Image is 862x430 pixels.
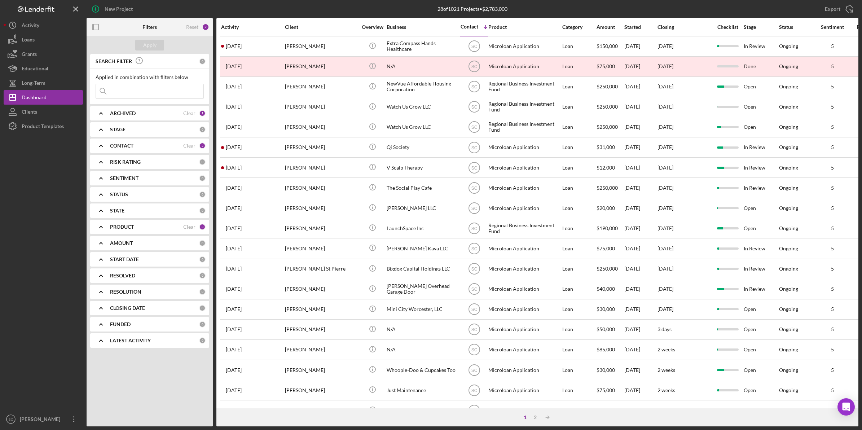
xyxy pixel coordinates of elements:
[22,105,37,121] div: Clients
[199,126,206,133] div: 0
[285,219,357,238] div: [PERSON_NAME]
[562,360,596,379] div: Loan
[199,175,206,181] div: 0
[658,326,672,332] time: 3 days
[779,367,798,373] div: Ongoing
[142,24,157,30] b: Filters
[658,24,712,30] div: Closing
[624,381,657,400] div: [DATE]
[4,61,83,76] button: Educational
[471,246,477,251] text: SC
[199,272,206,279] div: 0
[658,286,673,292] time: [DATE]
[226,225,242,231] time: 2025-06-10 16:17
[285,360,357,379] div: [PERSON_NAME]
[471,267,477,272] text: SC
[562,24,596,30] div: Category
[658,104,673,110] time: [DATE]
[624,178,657,197] div: [DATE]
[597,239,624,258] div: $75,000
[658,387,675,393] time: 2 weeks
[199,240,206,246] div: 0
[814,104,850,110] div: 5
[744,360,778,379] div: Open
[226,124,242,130] time: 2025-02-18 14:28
[658,83,673,89] time: [DATE]
[199,321,206,328] div: 0
[471,287,477,292] text: SC
[471,388,477,393] text: SC
[285,138,357,157] div: [PERSON_NAME]
[4,90,83,105] button: Dashboard
[488,320,560,339] div: Microloan Application
[226,205,242,211] time: 2025-07-01 19:17
[387,320,459,339] div: N/A
[779,185,798,191] div: Ongoing
[658,164,673,171] time: [DATE]
[488,118,560,137] div: Regional Business Investment Fund
[110,127,126,132] b: STAGE
[471,185,477,190] text: SC
[285,320,357,339] div: [PERSON_NAME]
[285,37,357,56] div: [PERSON_NAME]
[488,138,560,157] div: Microloan Application
[226,43,242,49] time: 2025-08-05 21:19
[4,18,83,32] button: Activity
[562,340,596,359] div: Loan
[387,118,459,137] div: Watch Us Grow LLC
[744,300,778,319] div: Open
[779,43,798,49] div: Ongoing
[471,206,477,211] text: SC
[471,165,477,170] text: SC
[779,347,798,352] div: Ongoing
[658,346,675,352] time: 2 weeks
[110,175,138,181] b: SENTIMENT
[110,224,134,230] b: PRODUCT
[562,178,596,197] div: Loan
[658,205,673,211] time: [DATE]
[387,97,459,117] div: Watch Us Grow LLC
[22,47,37,63] div: Grants
[779,144,798,150] div: Ongoing
[285,300,357,319] div: [PERSON_NAME]
[387,259,459,278] div: Bigdog Capital Holdings LLC
[624,37,657,56] div: [DATE]
[471,347,477,352] text: SC
[488,37,560,56] div: Microloan Application
[488,219,560,238] div: Regional Business Investment Fund
[779,124,798,130] div: Ongoing
[562,320,596,339] div: Loan
[597,360,624,379] div: $30,000
[4,105,83,119] a: Clients
[285,340,357,359] div: [PERSON_NAME]
[226,185,242,191] time: 2025-05-06 18:16
[226,306,242,312] time: 2025-06-26 20:09
[779,84,798,89] div: Ongoing
[744,198,778,218] div: Open
[658,367,675,373] time: 2 weeks
[387,138,459,157] div: Qi Society
[562,118,596,137] div: Loan
[658,124,673,130] time: [DATE]
[814,367,850,373] div: 5
[744,219,778,238] div: Open
[624,97,657,117] div: [DATE]
[96,74,204,80] div: Applied in combination with filters below
[779,306,798,312] div: Ongoing
[658,185,673,191] time: [DATE]
[779,266,798,272] div: Ongoing
[814,387,850,393] div: 5
[818,2,858,16] button: Export
[199,58,206,65] div: 0
[110,192,128,197] b: STATUS
[658,225,673,231] time: [DATE]
[96,58,132,64] b: SEARCH FILTER
[624,219,657,238] div: [DATE]
[814,246,850,251] div: 5
[105,2,133,16] div: New Project
[471,125,477,130] text: SC
[744,280,778,299] div: In Review
[814,84,850,89] div: 5
[744,158,778,177] div: In Review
